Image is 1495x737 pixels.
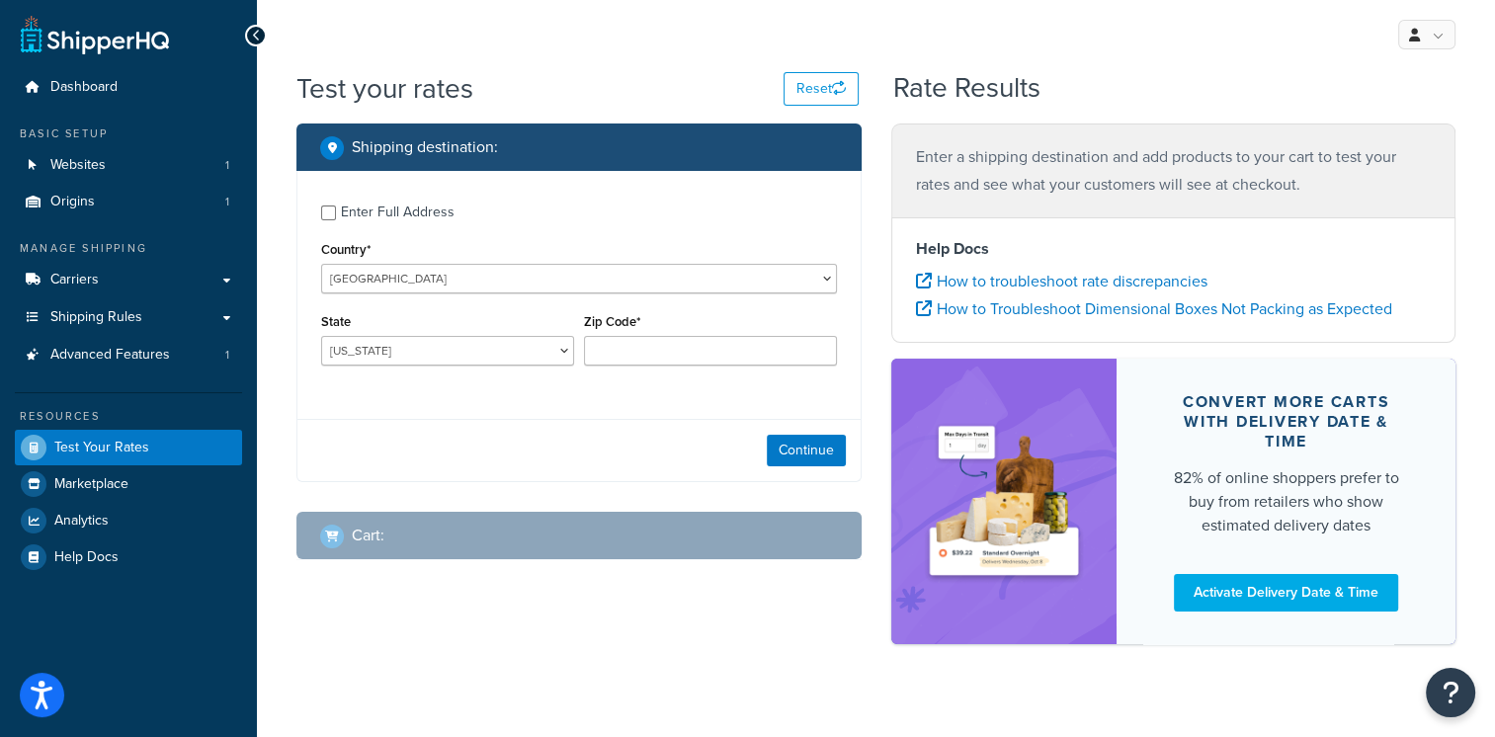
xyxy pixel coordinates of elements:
a: Dashboard [15,69,242,106]
div: Basic Setup [15,125,242,142]
label: Country* [321,242,371,257]
a: Help Docs [15,539,242,575]
span: Test Your Rates [54,440,149,456]
div: Enter Full Address [341,199,455,226]
button: Continue [767,435,846,466]
h1: Test your rates [296,69,473,108]
span: Shipping Rules [50,309,142,326]
div: Resources [15,408,242,425]
span: Analytics [54,513,109,530]
a: Analytics [15,503,242,538]
span: Advanced Features [50,347,170,364]
span: 1 [225,157,229,174]
p: Enter a shipping destination and add products to your cart to test your rates and see what your c... [916,143,1432,199]
a: Origins1 [15,184,242,220]
span: 1 [225,347,229,364]
a: Marketplace [15,466,242,502]
div: Manage Shipping [15,240,242,257]
a: Advanced Features1 [15,337,242,373]
input: Enter Full Address [321,205,336,220]
h2: Rate Results [893,73,1040,104]
h2: Cart : [352,527,384,544]
a: How to troubleshoot rate discrepancies [916,270,1207,292]
li: Advanced Features [15,337,242,373]
span: Marketplace [54,476,128,493]
a: Test Your Rates [15,430,242,465]
a: Shipping Rules [15,299,242,336]
span: Dashboard [50,79,118,96]
h2: Shipping destination : [352,138,498,156]
div: 82% of online shoppers prefer to buy from retailers who show estimated delivery dates [1164,466,1408,537]
label: Zip Code* [584,314,640,329]
img: feature-image-ddt-36eae7f7280da8017bfb280eaccd9c446f90b1fe08728e4019434db127062ab4.png [921,388,1088,614]
span: 1 [225,194,229,210]
span: Origins [50,194,95,210]
span: Websites [50,157,106,174]
label: State [321,314,351,329]
div: Convert more carts with delivery date & time [1164,392,1408,451]
a: Activate Delivery Date & Time [1174,574,1398,612]
li: Websites [15,147,242,184]
span: Carriers [50,272,99,288]
a: Carriers [15,262,242,298]
h4: Help Docs [916,237,1432,261]
button: Open Resource Center [1426,668,1475,717]
a: How to Troubleshoot Dimensional Boxes Not Packing as Expected [916,297,1392,320]
span: Help Docs [54,549,119,566]
a: Websites1 [15,147,242,184]
button: Reset [784,72,859,106]
li: Origins [15,184,242,220]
